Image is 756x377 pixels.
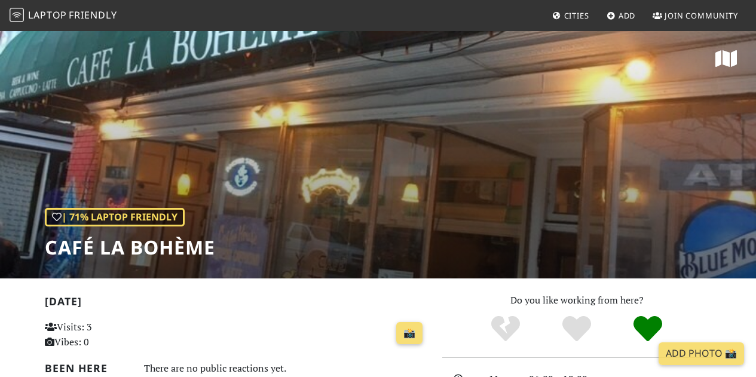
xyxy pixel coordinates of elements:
p: Do you like working from here? [442,293,712,308]
p: Visits: 3 Vibes: 0 [45,320,163,350]
div: Definitely! [612,314,683,344]
a: 📸 [396,322,423,345]
span: Friendly [69,8,117,22]
img: LaptopFriendly [10,8,24,22]
a: Add Photo 📸 [659,342,744,365]
h1: Café La Bohème [45,236,215,259]
div: Yes [541,314,613,344]
span: Laptop [28,8,67,22]
h2: Been here [45,362,130,375]
div: | 71% Laptop Friendly [45,208,185,227]
div: There are no public reactions yet. [144,360,428,377]
a: LaptopFriendly LaptopFriendly [10,5,117,26]
a: Cities [547,5,594,26]
a: Add [602,5,641,26]
span: Cities [564,10,589,21]
h2: [DATE] [45,295,428,312]
a: Join Community [648,5,743,26]
div: No [470,314,541,344]
span: Add [619,10,636,21]
span: Join Community [665,10,738,21]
